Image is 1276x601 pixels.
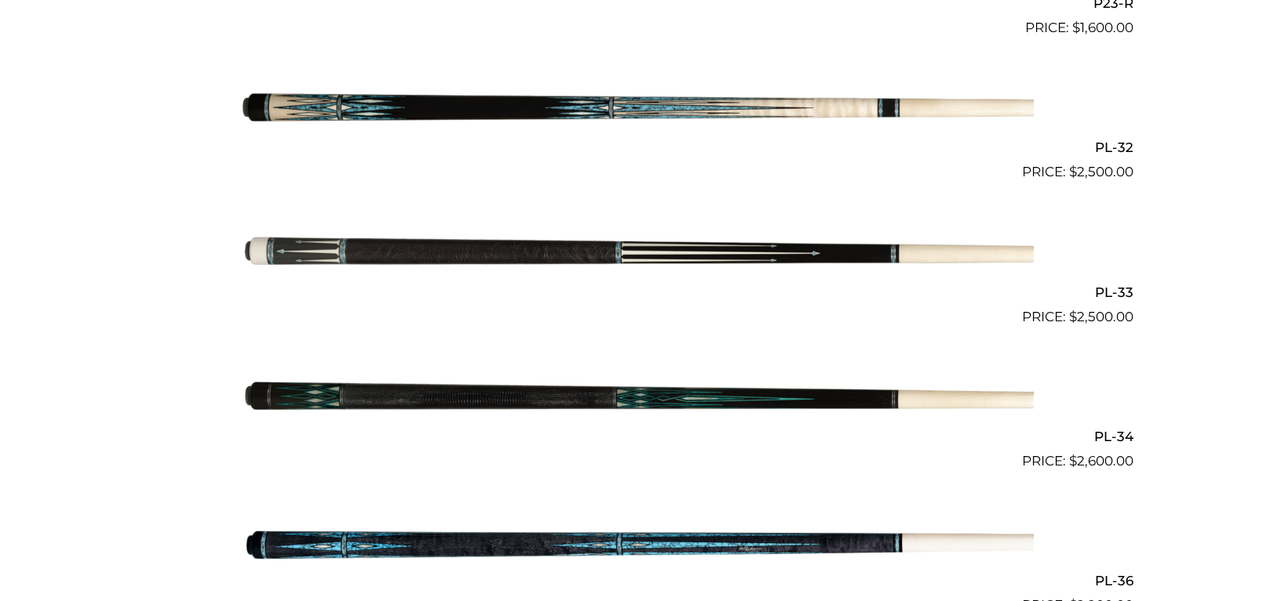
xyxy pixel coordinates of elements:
[1072,20,1080,35] span: $
[1069,164,1077,179] span: $
[143,45,1133,183] a: PL-32 $2,500.00
[143,277,1133,306] h2: PL-33
[1069,164,1133,179] bdi: 2,500.00
[143,189,1133,327] a: PL-33 $2,500.00
[143,334,1133,472] a: PL-34 $2,600.00
[1069,453,1077,469] span: $
[143,422,1133,451] h2: PL-34
[1069,453,1133,469] bdi: 2,600.00
[1072,20,1133,35] bdi: 1,600.00
[242,45,1034,176] img: PL-32
[242,334,1034,465] img: PL-34
[143,133,1133,162] h2: PL-32
[242,189,1034,320] img: PL-33
[1069,309,1133,324] bdi: 2,500.00
[1069,309,1077,324] span: $
[143,567,1133,596] h2: PL-36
